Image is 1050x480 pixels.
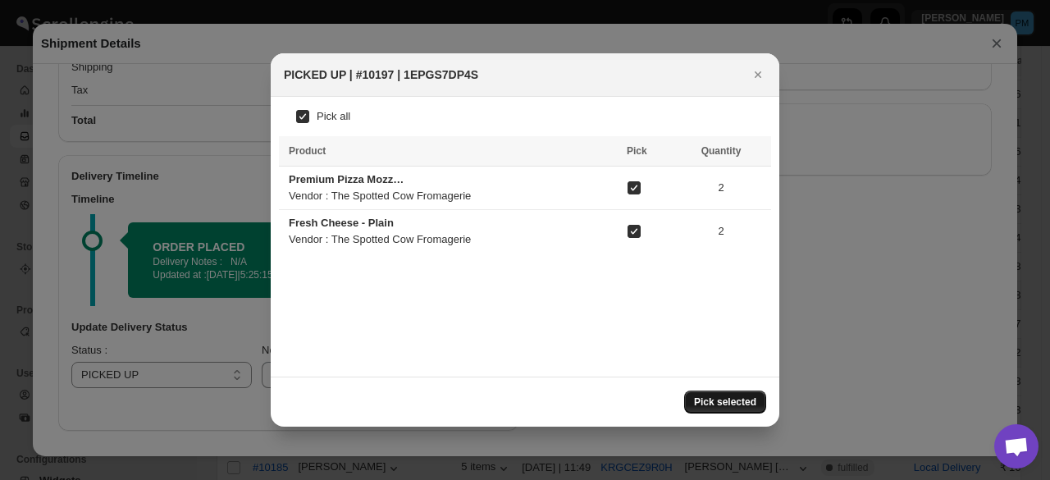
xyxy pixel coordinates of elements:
[681,223,761,240] span: 2
[289,233,471,245] span: Vendor : The Spotted Cow Fromagerie
[317,110,350,122] span: Pick all
[694,395,756,409] span: Pick selected
[681,180,761,196] span: 2
[701,145,742,157] span: Quantity
[746,63,769,86] button: Close
[684,391,766,414] button: Pick selected
[289,190,471,202] span: Vendor : The Spotted Cow Fromagerie
[289,215,409,231] div: Fresh Cheese - Plain
[627,145,647,157] span: Pick
[289,145,326,157] span: Product
[994,424,1039,469] a: Open chat
[289,171,409,188] div: Premium Pizza Mozzarella
[284,66,478,83] h2: PICKED UP | #10197 | 1EPGS7DP4S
